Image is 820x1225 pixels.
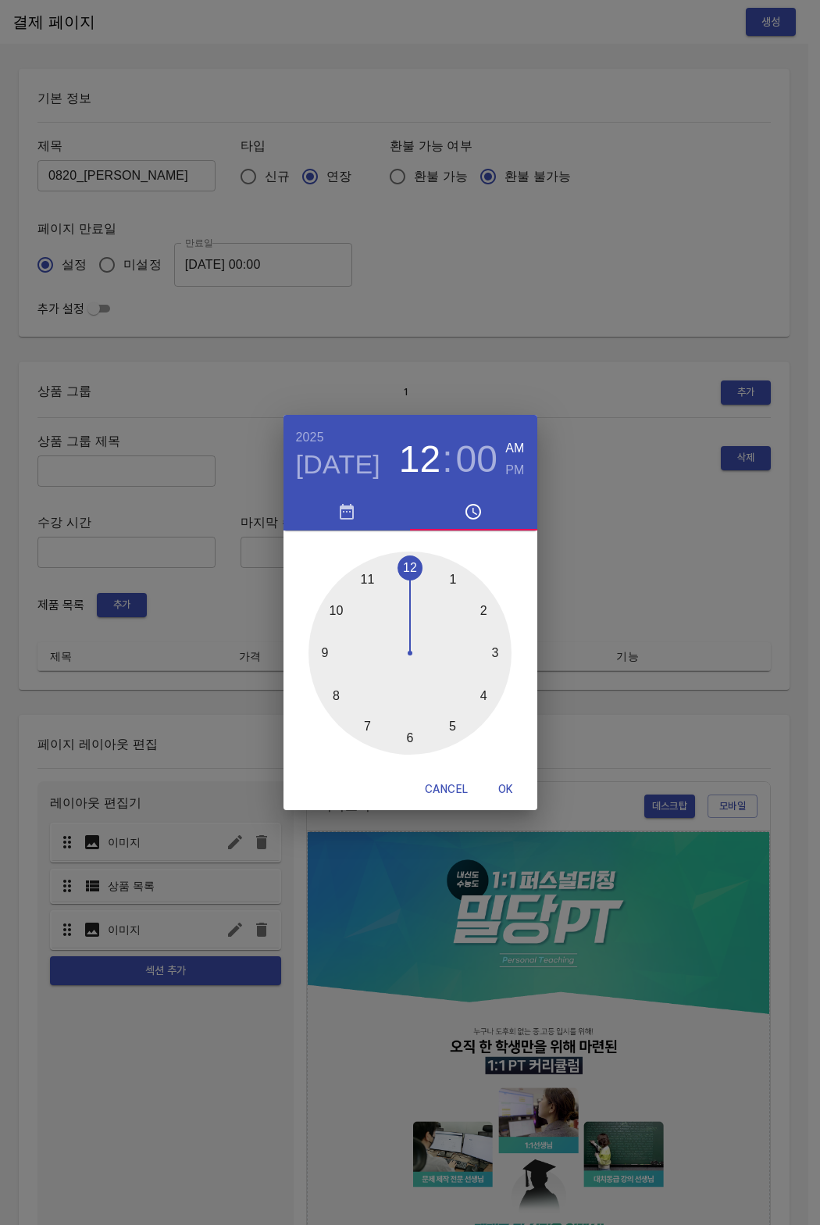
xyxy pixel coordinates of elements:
button: OK [481,775,531,804]
button: 2025 [296,427,324,448]
button: 00 [456,437,497,481]
button: PM [505,459,524,481]
span: OK [487,780,525,799]
h3: : [442,437,452,481]
button: AM [505,437,524,459]
span: Cancel [425,780,468,799]
button: [DATE] [296,448,381,481]
button: 12 [399,437,440,481]
button: Cancel [419,775,474,804]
